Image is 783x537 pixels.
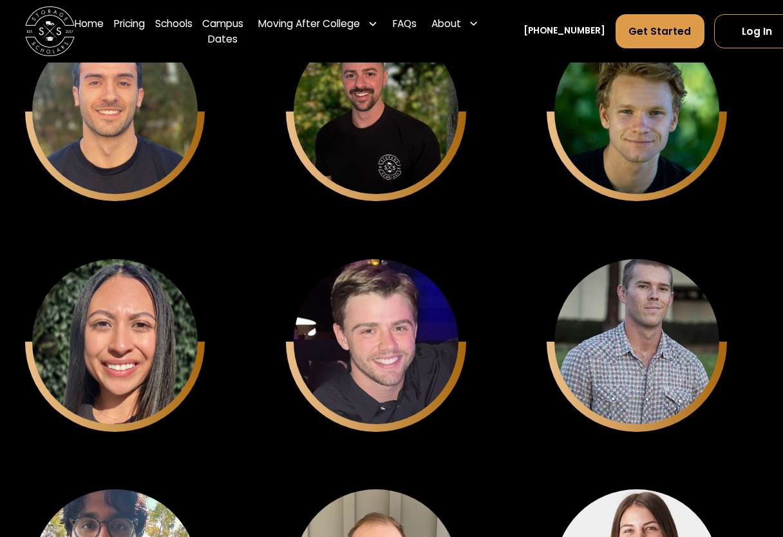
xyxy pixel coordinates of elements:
[426,6,484,41] div: About
[258,16,360,31] div: Moving After College
[254,6,383,41] div: Moving After College
[616,14,704,48] a: Get Started
[524,24,605,37] a: [PHONE_NUMBER]
[114,6,145,57] a: Pricing
[202,6,243,57] a: Campus Dates
[75,6,104,57] a: Home
[431,16,461,31] div: About
[155,6,193,57] a: Schools
[25,6,75,57] a: home
[393,6,417,57] a: FAQs
[25,6,75,57] img: Storage Scholars main logo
